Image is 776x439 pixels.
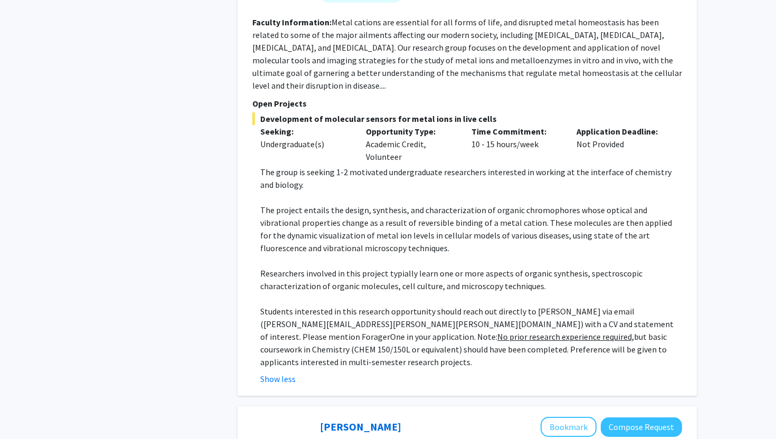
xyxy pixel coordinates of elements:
p: Open Projects [252,97,682,110]
p: The group is seeking 1-2 motivated undergraduate researchers interested in working at the interfa... [260,166,682,191]
div: Undergraduate(s) [260,138,350,150]
p: Researchers involved in this project typially learn one or more aspects of organic synthesis, spe... [260,267,682,292]
p: The project entails the design, synthesis, and characterization of organic chromophores whose opt... [260,204,682,254]
p: Application Deadline: [576,125,666,138]
p: Opportunity Type: [366,125,456,138]
div: Academic Credit, Volunteer [358,125,463,163]
span: Development of molecular sensors for metal ions in live cells [252,112,682,125]
u: No prior research experience required, [497,331,634,342]
button: Add JIaying Lu to Bookmarks [541,417,597,437]
a: [PERSON_NAME] [320,420,401,433]
button: Show less [260,373,296,385]
p: Seeking: [260,125,350,138]
div: Not Provided [569,125,674,163]
p: Students interested in this research opportunity should reach out directly to [PERSON_NAME] via e... [260,305,682,368]
fg-read-more: Metal cations are essential for all forms of life, and disrupted metal homeostasis has been relat... [252,17,682,91]
div: 10 - 15 hours/week [463,125,569,163]
b: Faculty Information: [252,17,332,27]
button: Compose Request to JIaying Lu [601,417,682,437]
p: Time Commitment: [471,125,561,138]
iframe: Chat [8,392,45,431]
